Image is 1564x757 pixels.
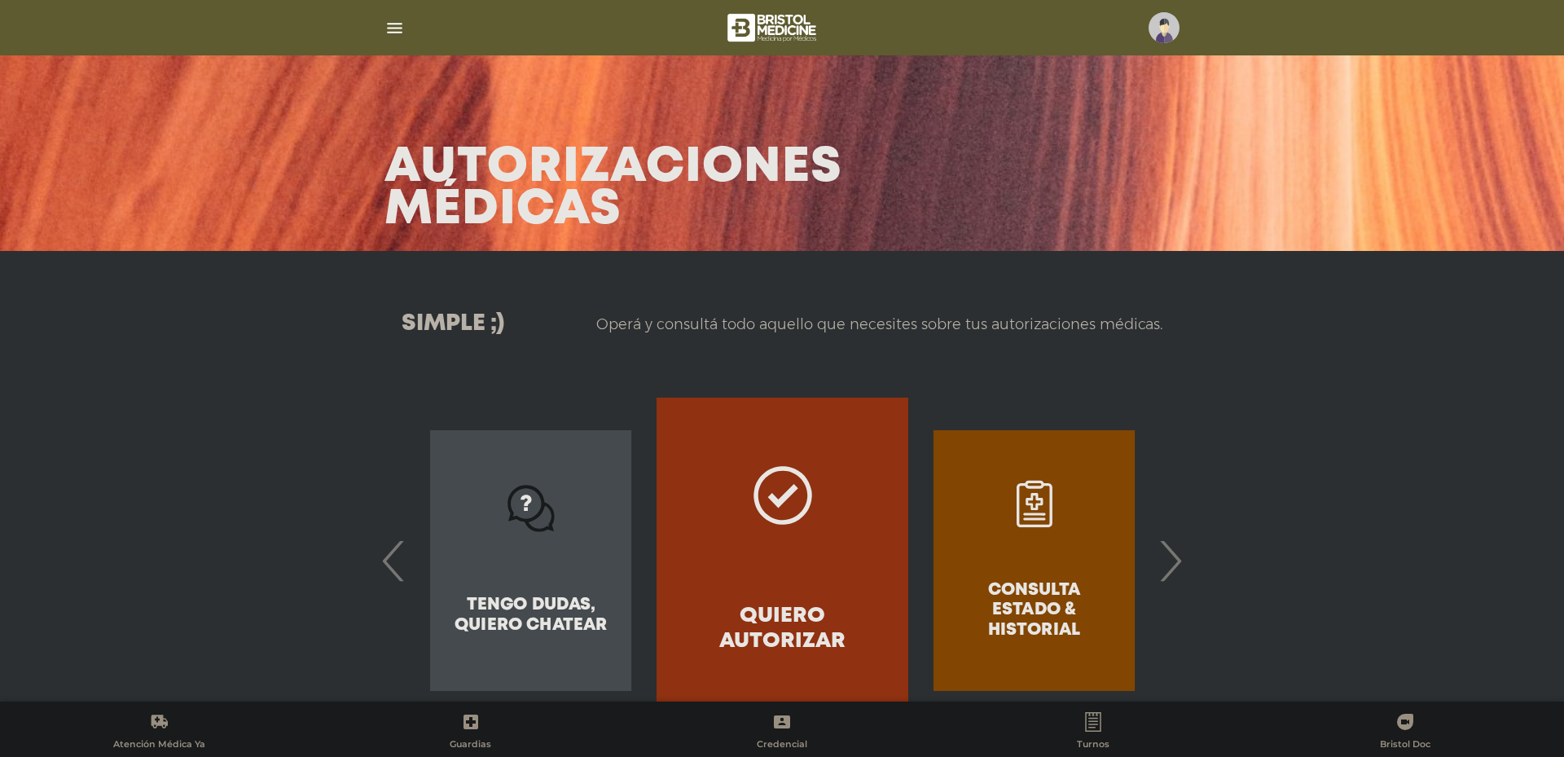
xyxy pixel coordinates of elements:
span: Guardias [450,738,491,753]
span: Turnos [1077,738,1109,753]
a: Atención Médica Ya [3,712,314,754]
a: Turnos [938,712,1249,754]
span: Credencial [757,738,807,753]
span: Next [1154,517,1186,605]
span: Previous [378,517,410,605]
span: Atención Médica Ya [113,738,205,753]
a: Guardias [314,712,626,754]
img: bristol-medicine-blanco.png [725,8,822,47]
span: Bristol Doc [1380,738,1430,753]
a: Bristol Doc [1250,712,1561,754]
img: profile-placeholder.svg [1149,12,1180,43]
h4: Quiero autorizar [686,604,879,654]
a: Quiero autorizar [657,398,908,724]
a: Credencial [626,712,938,754]
img: Cober_menu-lines-white.svg [384,18,405,38]
p: Operá y consultá todo aquello que necesites sobre tus autorizaciones médicas. [596,315,1162,334]
h3: Autorizaciones médicas [384,147,842,231]
h3: Simple ;) [402,313,504,336]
